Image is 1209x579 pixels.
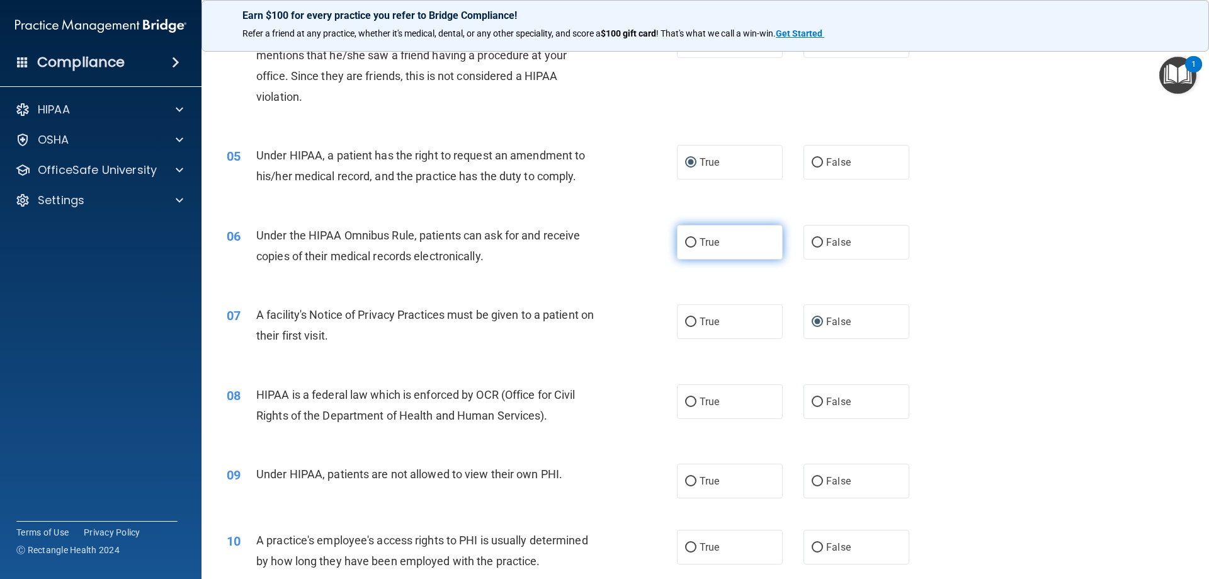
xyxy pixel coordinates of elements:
a: Settings [15,193,183,208]
span: HIPAA is a federal law which is enforced by OCR (Office for Civil Rights of the Department of Hea... [256,388,576,422]
span: False [826,316,851,328]
span: 06 [227,229,241,244]
a: Privacy Policy [84,526,140,539]
h4: Compliance [37,54,125,71]
span: True [700,156,719,168]
input: True [685,238,696,248]
strong: Get Started [776,28,822,38]
input: False [812,543,823,553]
span: False [826,541,851,553]
input: True [685,158,696,168]
span: True [700,396,719,408]
span: Under the HIPAA Omnibus Rule, patients can ask for and receive copies of their medical records el... [256,229,580,263]
a: OSHA [15,132,183,147]
p: HIPAA [38,102,70,117]
input: False [812,238,823,248]
button: Open Resource Center, 1 new notification [1159,57,1196,94]
input: True [685,398,696,407]
span: True [700,316,719,328]
a: Get Started [776,28,824,38]
a: OfficeSafe University [15,163,183,178]
span: Ⓒ Rectangle Health 2024 [16,544,120,556]
span: 09 [227,467,241,483]
span: Under HIPAA, patients are not allowed to view their own PHI. [256,467,562,481]
input: False [812,477,823,486]
strong: $100 gift card [601,28,656,38]
span: True [700,475,719,487]
span: False [826,156,851,168]
div: 1 [1191,64,1196,81]
span: False [826,236,851,248]
p: OfficeSafe University [38,163,157,178]
span: True [700,541,719,553]
span: False [826,475,851,487]
p: Earn $100 for every practice you refer to Bridge Compliance! [242,9,1168,21]
input: False [812,158,823,168]
a: Terms of Use [16,526,69,539]
p: Settings [38,193,84,208]
img: PMB logo [15,13,186,38]
span: 07 [227,308,241,323]
span: Refer a friend at any practice, whether it's medical, dental, or any other speciality, and score a [242,28,601,38]
span: A facility's Notice of Privacy Practices must be given to a patient on their first visit. [256,308,594,342]
a: HIPAA [15,102,183,117]
span: A practice's employee's access rights to PHI is usually determined by how long they have been emp... [256,534,588,568]
input: True [685,477,696,486]
input: False [812,398,823,407]
span: ! That's what we call a win-win. [656,28,776,38]
input: False [812,318,823,327]
span: Under HIPAA, a patient has the right to request an amendment to his/her medical record, and the p... [256,149,585,183]
input: True [685,318,696,327]
span: 10 [227,534,241,549]
p: OSHA [38,132,69,147]
span: 08 [227,388,241,403]
span: 05 [227,149,241,164]
input: True [685,543,696,553]
span: False [826,396,851,408]
span: True [700,236,719,248]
